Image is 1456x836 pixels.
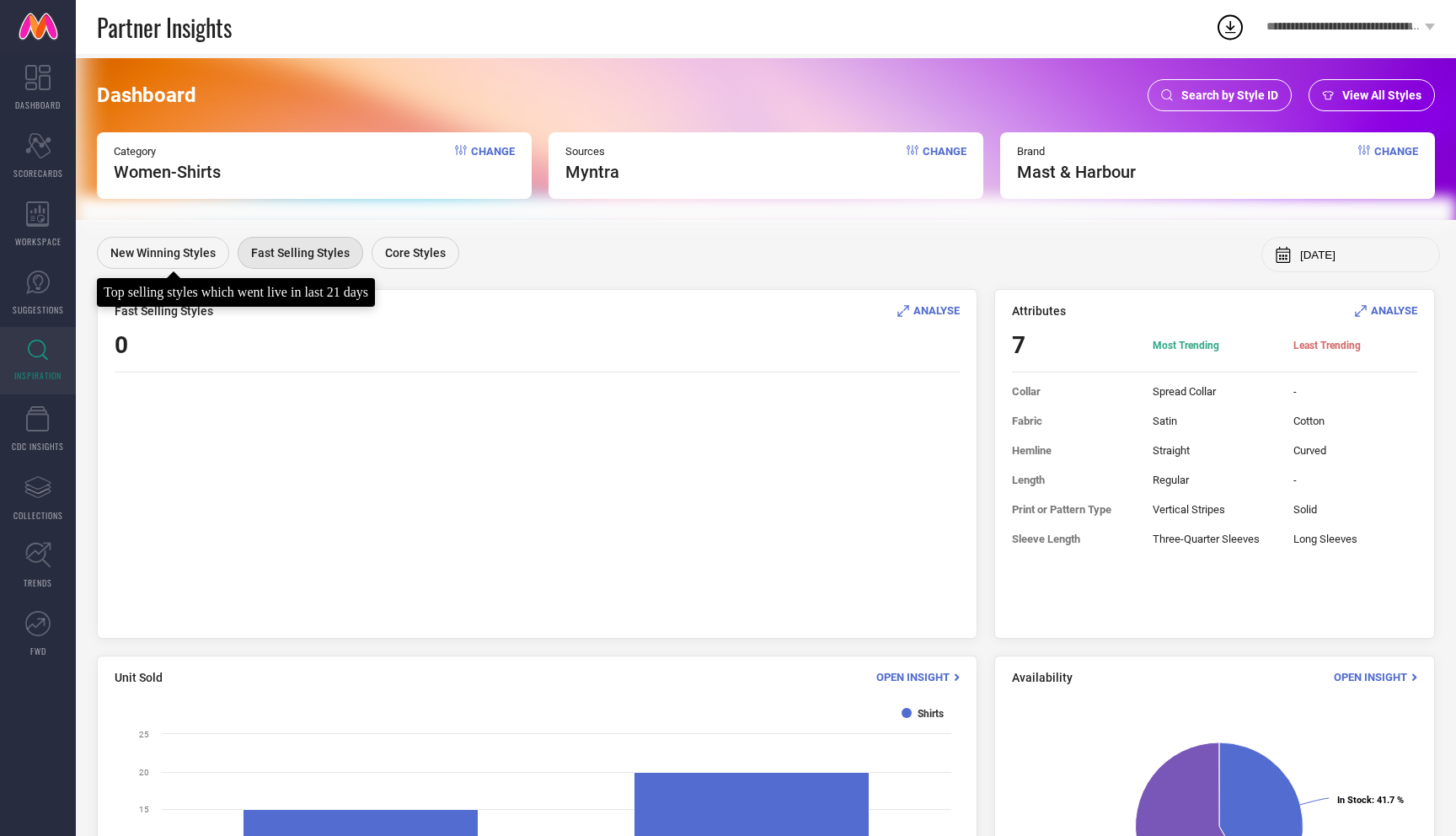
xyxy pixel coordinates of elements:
[471,145,515,182] span: Change
[115,304,213,318] span: Fast Selling Styles
[1337,795,1372,806] tspan: In Stock
[114,162,221,182] span: Women-Shirts
[1342,88,1421,102] span: View All Styles
[1012,671,1073,684] span: Availability
[1334,669,1417,685] div: Open Insight
[139,730,149,739] text: 25
[104,285,368,300] div: Top selling styles which went live in last 21 days
[565,145,619,158] span: Sources
[1300,249,1427,261] input: Select month
[1355,303,1417,319] div: Analyse
[24,576,52,589] span: TRENDS
[13,167,63,180] span: SCORECARDS
[1153,533,1277,545] span: Three-Quarter Sleeves
[565,162,619,182] span: myntra
[1012,474,1136,486] span: Length
[1012,385,1136,398] span: Collar
[1153,444,1277,457] span: Straight
[1012,331,1136,359] span: 7
[923,145,966,182] span: Change
[1334,671,1407,683] span: Open Insight
[1215,12,1245,42] div: Open download list
[1012,304,1066,318] span: Attributes
[115,331,128,359] span: 0
[1181,88,1278,102] span: Search by Style ID
[1293,385,1417,398] span: -
[913,304,960,317] span: ANALYSE
[918,708,944,720] text: Shirts
[97,83,196,107] span: Dashboard
[1337,795,1404,806] text: : 41.7 %
[30,645,46,657] span: FWD
[15,99,61,111] span: DASHBOARD
[1293,533,1417,545] span: Long Sleeves
[1293,339,1417,352] span: Least Trending
[1153,415,1277,427] span: Satin
[897,303,960,319] div: Analyse
[876,671,950,683] span: Open Insight
[1153,474,1277,486] span: Regular
[1153,385,1277,398] span: Spread Collar
[251,246,350,260] span: Fast Selling Styles
[1012,503,1136,516] span: Print or Pattern Type
[13,509,63,522] span: COLLECTIONS
[1012,415,1136,427] span: Fabric
[1153,339,1277,352] span: Most Trending
[139,805,149,814] text: 15
[1017,145,1136,158] span: Brand
[139,768,149,777] text: 20
[1293,415,1417,427] span: Cotton
[385,246,446,260] span: Core Styles
[1012,533,1136,545] span: Sleeve Length
[14,369,62,382] span: INSPIRATION
[13,303,64,316] span: SUGGESTIONS
[12,440,64,453] span: CDC INSIGHTS
[1153,503,1277,516] span: Vertical Stripes
[876,669,960,685] div: Open Insight
[115,671,163,684] span: Unit Sold
[1017,162,1136,182] span: mast & harbour
[1293,444,1417,457] span: Curved
[97,10,232,45] span: Partner Insights
[1371,304,1417,317] span: ANALYSE
[1374,145,1418,182] span: Change
[15,235,62,248] span: WORKSPACE
[1293,503,1417,516] span: Solid
[1293,474,1417,486] span: -
[114,145,221,158] span: Category
[1012,444,1136,457] span: Hemline
[110,246,216,260] span: New Winning Styles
